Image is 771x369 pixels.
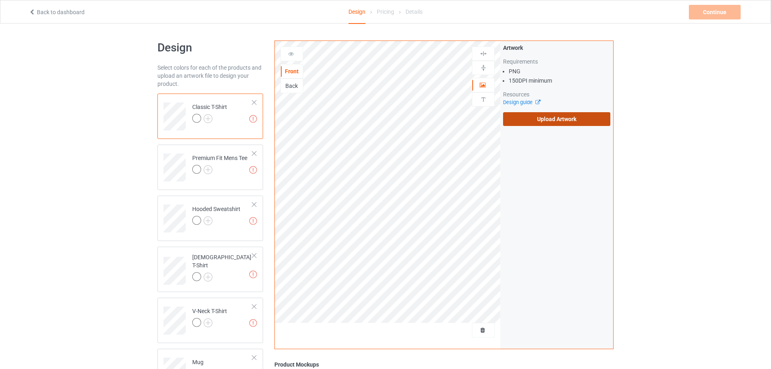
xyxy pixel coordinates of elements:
div: Pricing [377,0,394,23]
div: V-Neck T-Shirt [157,298,263,343]
a: Back to dashboard [29,9,85,15]
div: Premium Fit Mens Tee [192,154,247,173]
div: [DEMOGRAPHIC_DATA] T-Shirt [157,247,263,292]
div: Classic T-Shirt [157,94,263,139]
a: Design guide [503,99,540,105]
div: Requirements [503,58,610,66]
img: svg+xml;base64,PD94bWwgdmVyc2lvbj0iMS4wIiBlbmNvZGluZz0iVVRGLTgiPz4KPHN2ZyB3aWR0aD0iMjJweCIgaGVpZ2... [204,273,212,282]
div: Classic T-Shirt [192,103,227,122]
img: exclamation icon [249,217,257,225]
img: svg%3E%0A [480,50,487,58]
div: Resources [503,90,610,98]
div: Product Mockups [274,360,614,369]
img: exclamation icon [249,166,257,174]
img: exclamation icon [249,271,257,278]
div: Premium Fit Mens Tee [157,145,263,190]
div: Artwork [503,44,610,52]
label: Upload Artwork [503,112,610,126]
li: 150 DPI minimum [509,77,610,85]
div: Hooded Sweatshirt [192,205,240,224]
img: svg+xml;base64,PD94bWwgdmVyc2lvbj0iMS4wIiBlbmNvZGluZz0iVVRGLTgiPz4KPHN2ZyB3aWR0aD0iMjJweCIgaGVpZ2... [204,216,212,225]
div: Design [348,0,365,24]
h1: Design [157,41,263,55]
div: Front [281,67,303,75]
img: svg+xml;base64,PD94bWwgdmVyc2lvbj0iMS4wIiBlbmNvZGluZz0iVVRGLTgiPz4KPHN2ZyB3aWR0aD0iMjJweCIgaGVpZ2... [204,114,212,123]
div: [DEMOGRAPHIC_DATA] T-Shirt [192,253,253,281]
img: svg+xml;base64,PD94bWwgdmVyc2lvbj0iMS4wIiBlbmNvZGluZz0iVVRGLTgiPz4KPHN2ZyB3aWR0aD0iMjJweCIgaGVpZ2... [204,165,212,174]
div: V-Neck T-Shirt [192,307,227,326]
img: svg+xml;base64,PD94bWwgdmVyc2lvbj0iMS4wIiBlbmNvZGluZz0iVVRGLTgiPz4KPHN2ZyB3aWR0aD0iMjJweCIgaGVpZ2... [204,318,212,327]
img: exclamation icon [249,319,257,327]
div: Back [281,82,303,90]
div: Details [406,0,423,23]
img: svg%3E%0A [480,96,487,103]
img: svg%3E%0A [480,64,487,72]
li: PNG [509,67,610,75]
div: Select colors for each of the products and upload an artwork file to design your product. [157,64,263,88]
div: Hooded Sweatshirt [157,196,263,241]
img: exclamation icon [249,115,257,123]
